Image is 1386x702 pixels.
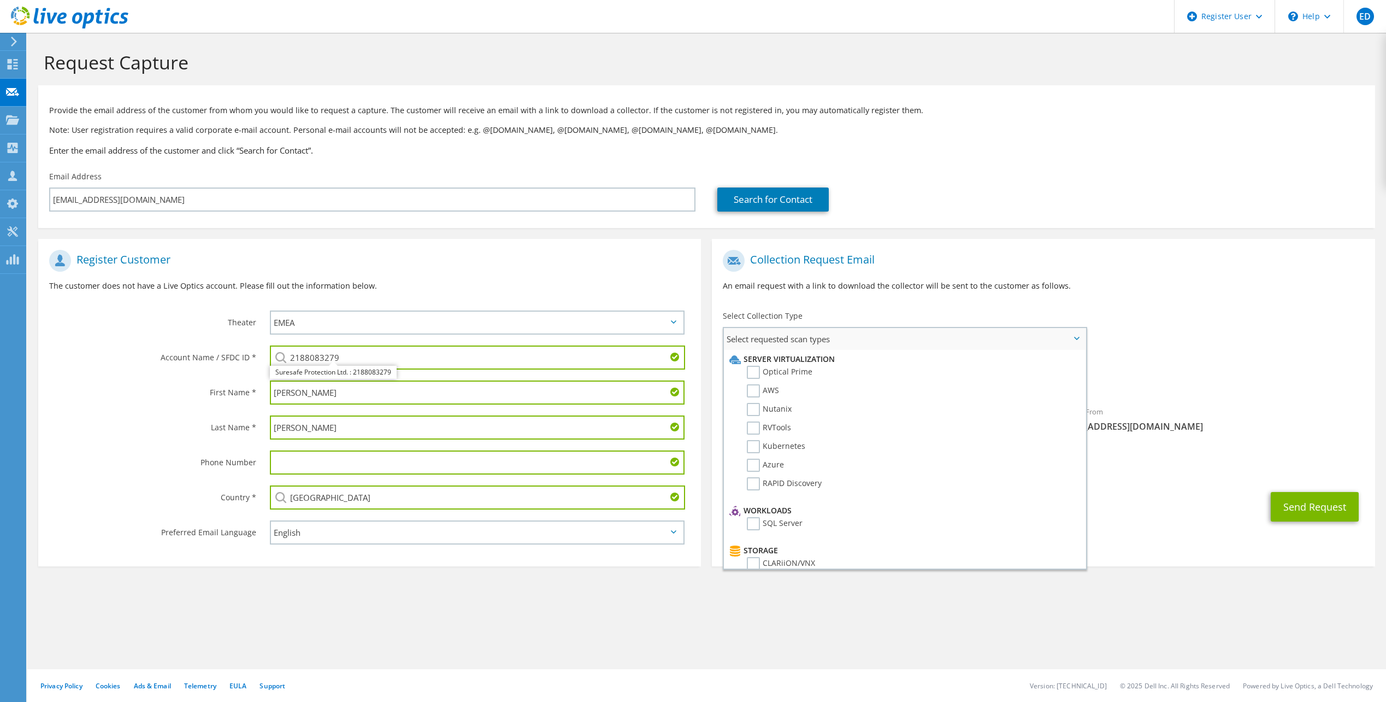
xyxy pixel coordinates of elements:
[1120,681,1230,691] li: © 2025 Dell Inc. All Rights Reserved
[747,384,779,397] label: AWS
[49,346,256,363] label: Account Name / SFDC ID *
[49,104,1364,116] p: Provide the email address of the customer from whom you would like to request a capture. The cust...
[49,416,256,433] label: Last Name *
[49,124,1364,136] p: Note: User registration requires a valid corporate e-mail account. Personal e-mail accounts will ...
[727,353,1080,366] li: Server Virtualization
[184,681,216,691] a: Telemetry
[1288,11,1298,21] svg: \n
[747,440,805,453] label: Kubernetes
[712,354,1375,395] div: Requested Collections
[270,366,397,379] li: Suresafe Protection Ltd. : 2188083279
[747,422,791,435] label: RVTools
[49,381,256,398] label: First Name *
[229,681,246,691] a: EULA
[259,681,285,691] a: Support
[134,681,171,691] a: Ads & Email
[747,517,803,530] label: SQL Server
[747,459,784,472] label: Azure
[712,443,1375,481] div: CC & Reply To
[49,144,1364,156] h3: Enter the email address of the customer and click “Search for Contact”.
[747,366,812,379] label: Optical Prime
[747,557,815,570] label: CLARiiON/VNX
[727,544,1080,557] li: Storage
[1243,681,1373,691] li: Powered by Live Optics, a Dell Technology
[1271,492,1359,522] button: Send Request
[1356,8,1374,25] span: ED
[724,328,1085,350] span: Select requested scan types
[747,403,792,416] label: Nutanix
[49,280,690,292] p: The customer does not have a Live Optics account. Please fill out the information below.
[49,520,256,538] label: Preferred Email Language
[44,51,1364,74] h1: Request Capture
[723,250,1358,272] h1: Collection Request Email
[1054,420,1364,432] span: [EMAIL_ADDRESS][DOMAIN_NAME]
[1030,681,1107,691] li: Version: [TECHNICAL_ID]
[96,681,121,691] a: Cookies
[723,280,1364,292] p: An email request with a link to download the collector will be sent to the customer as follows.
[1043,400,1375,438] div: Sender & From
[712,400,1043,438] div: To
[49,311,256,328] label: Theater
[49,171,102,182] label: Email Address
[40,681,82,691] a: Privacy Policy
[49,250,685,272] h1: Register Customer
[717,188,829,212] a: Search for Contact
[727,504,1080,517] li: Workloads
[49,485,256,503] label: Country *
[747,477,822,490] label: RAPID Discovery
[723,311,803,321] label: Select Collection Type
[49,451,256,468] label: Phone Number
